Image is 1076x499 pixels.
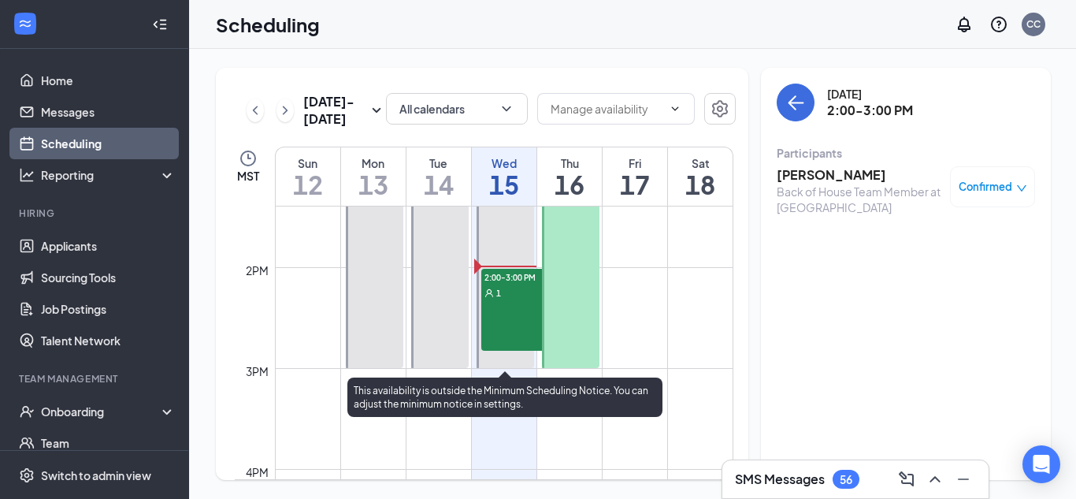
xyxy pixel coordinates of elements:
button: ChevronUp [922,467,948,492]
button: All calendarsChevronDown [386,93,528,125]
h1: 18 [668,171,733,198]
svg: SmallChevronDown [367,101,386,120]
h3: [PERSON_NAME] [777,166,942,184]
div: Sat [668,155,733,171]
div: CC [1026,17,1041,31]
svg: UserCheck [19,404,35,419]
svg: Settings [711,99,729,118]
div: Hiring [19,207,173,220]
div: Participants [777,145,1035,161]
button: ChevronRight [276,99,294,122]
a: Team [41,427,176,459]
h1: 16 [537,171,602,198]
svg: ChevronDown [499,101,514,117]
div: Wed [472,155,536,171]
a: October 14, 2025 [406,147,471,206]
a: Job Postings [41,293,176,325]
a: October 12, 2025 [276,147,340,206]
svg: Notifications [955,15,974,34]
div: 4pm [243,464,272,481]
svg: ChevronUp [926,470,944,489]
svg: ArrowLeft [786,93,805,112]
div: Thu [537,155,602,171]
div: Onboarding [41,404,162,419]
svg: User [484,289,494,298]
div: 2pm [243,262,272,279]
svg: ComposeMessage [897,470,916,489]
a: Home [41,65,176,96]
a: October 16, 2025 [537,147,602,206]
span: Confirmed [959,179,1012,195]
div: [DATE] [827,86,913,102]
h3: [DATE] - [DATE] [303,93,367,128]
svg: Analysis [19,167,35,183]
div: Sun [276,155,340,171]
div: Mon [341,155,406,171]
svg: ChevronLeft [247,101,263,120]
button: ChevronLeft [247,99,264,122]
div: 56 [840,473,852,486]
div: Fri [603,155,667,171]
svg: WorkstreamLogo [17,16,33,32]
div: Tue [406,155,471,171]
span: down [1016,183,1027,194]
div: Switch to admin view [41,467,151,483]
div: 3pm [243,363,272,380]
h1: Scheduling [216,11,320,38]
h3: 2:00-3:00 PM [827,102,913,119]
h1: 17 [603,171,667,198]
svg: Minimize [954,470,973,489]
a: October 13, 2025 [341,147,406,206]
svg: Collapse [152,17,168,32]
button: Settings [704,93,736,125]
h3: SMS Messages [735,471,825,488]
div: Back of House Team Member at [GEOGRAPHIC_DATA] [777,184,942,215]
div: Reporting [41,167,176,183]
svg: QuestionInfo [989,15,1008,34]
a: Settings [704,93,736,128]
h1: 12 [276,171,340,198]
button: ComposeMessage [894,467,919,492]
a: Sourcing Tools [41,262,176,293]
a: Scheduling [41,128,176,159]
span: MST [237,168,259,184]
h1: 15 [472,171,536,198]
svg: ChevronDown [669,102,681,115]
a: October 18, 2025 [668,147,733,206]
svg: Clock [239,149,258,168]
button: back-button [777,84,814,121]
a: Applicants [41,230,176,262]
div: This availability is outside the Minimum Scheduling Notice. You can adjust the minimum notice in ... [347,378,662,417]
span: 2:00-3:00 PM [481,269,560,285]
svg: Settings [19,467,35,483]
div: Team Management [19,372,173,385]
a: October 17, 2025 [603,147,667,206]
a: Messages [41,96,176,128]
a: Talent Network [41,325,176,356]
button: Minimize [951,467,976,492]
svg: ChevronRight [277,101,293,120]
input: Manage availability [551,100,662,117]
a: October 15, 2025 [472,147,536,206]
div: Open Intercom Messenger [1022,445,1060,483]
h1: 13 [341,171,406,198]
h1: 14 [406,171,471,198]
span: 1 [496,288,501,299]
